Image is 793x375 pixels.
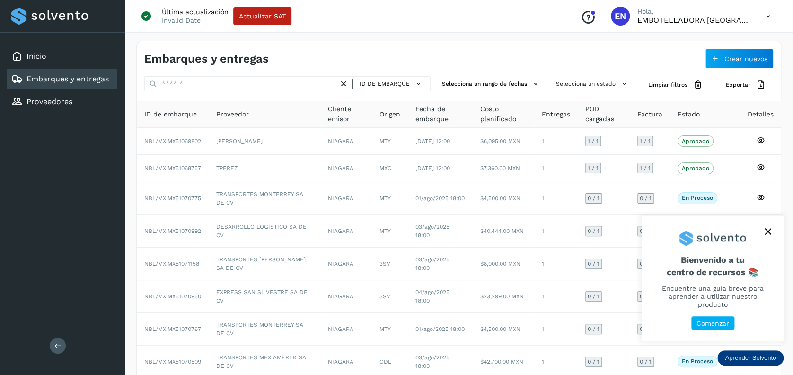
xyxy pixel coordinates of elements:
[691,316,734,330] button: Comenzar
[637,16,751,25] p: EMBOTELLADORA NIAGARA DE MEXICO
[642,216,784,341] div: Aprender Solvento
[144,109,197,119] span: ID de embarque
[588,165,599,171] span: 1 / 1
[320,215,372,248] td: NIAGARA
[653,285,772,308] p: Encuentre una guía breve para aprender a utilizar nuestro producto
[640,228,652,234] span: 0 / 1
[144,138,201,144] span: NBL/MX.MX51069802
[588,326,599,332] span: 0 / 1
[372,248,408,280] td: 3SV
[372,128,408,155] td: MTY
[233,7,291,25] button: Actualizar SAT
[534,313,578,346] td: 1
[648,80,687,89] span: Limpiar filtros
[473,280,534,313] td: $23,299.00 MXN
[7,69,117,89] div: Embarques y entregas
[640,138,651,144] span: 1 / 1
[144,260,199,267] span: NBL/MX.MX51071158
[144,326,201,332] span: NBL/MX.MX51070767
[718,76,774,94] button: Exportar
[588,138,599,144] span: 1 / 1
[473,155,534,182] td: $7,360.00 MXN
[162,8,229,16] p: Última actualización
[682,358,713,365] p: En proceso
[372,313,408,346] td: MTY
[415,354,449,369] span: 03/ago/2025 18:00
[144,358,201,365] span: NBL/MX.MX51070509
[328,104,364,124] span: Cliente emisor
[473,128,534,155] td: $6,095.00 MXN
[588,359,599,365] span: 0 / 1
[209,182,320,215] td: TRANSPORTES MONTERREY SA DE CV
[360,80,410,88] span: ID de embarque
[473,215,534,248] td: $40,444.00 MXN
[588,294,599,299] span: 0 / 1
[480,104,527,124] span: Costo planificado
[534,280,578,313] td: 1
[725,354,776,362] p: Aprender Solvento
[415,256,449,271] span: 03/ago/2025 18:00
[209,215,320,248] td: DESARROLLO LOGISTICO SA DE CV
[637,8,751,16] p: Hola,
[372,155,408,182] td: MXC
[415,195,465,202] span: 01/ago/2025 18:00
[209,248,320,280] td: TRANSPORTES [PERSON_NAME] SA DE CV
[144,228,201,234] span: NBL/MX.MX51070992
[724,55,767,62] span: Crear nuevos
[415,138,450,144] span: [DATE] 12:00
[144,195,201,202] span: NBL/MX.MX51070775
[534,128,578,155] td: 1
[761,224,775,239] button: close,
[641,76,711,94] button: Limpiar filtros
[320,280,372,313] td: NIAGARA
[372,280,408,313] td: 3SV
[209,128,320,155] td: [PERSON_NAME]
[144,52,269,66] h4: Embarques y entregas
[216,109,249,119] span: Proveedor
[209,155,320,182] td: TPEREZ
[320,128,372,155] td: NIAGARA
[585,104,622,124] span: POD cargadas
[640,261,652,267] span: 0 / 1
[209,313,320,346] td: TRANSPORTES MONTERREY SA DE CV
[162,16,201,25] p: Invalid Date
[26,74,109,83] a: Embarques y entregas
[357,77,426,91] button: ID de embarque
[542,109,570,119] span: Entregas
[7,91,117,112] div: Proveedores
[415,289,449,304] span: 04/ago/2025 18:00
[717,350,784,366] div: Aprender Solvento
[415,326,465,332] span: 01/ago/2025 18:00
[438,76,545,92] button: Selecciona un rango de fechas
[552,76,633,92] button: Selecciona un estado
[209,280,320,313] td: EXPRESS SAN SILVESTRE SA DE CV
[588,196,599,201] span: 0 / 1
[588,228,599,234] span: 0 / 1
[640,294,652,299] span: 0 / 1
[682,195,713,201] p: En proceso
[473,313,534,346] td: $4,500.00 MXN
[678,109,700,119] span: Estado
[682,138,709,144] p: Aprobado
[7,46,117,67] div: Inicio
[415,104,465,124] span: Fecha de embarque
[473,248,534,280] td: $8,000.00 MXN
[696,320,729,328] p: Comenzar
[26,52,46,61] a: Inicio
[534,215,578,248] td: 1
[637,109,662,119] span: Factura
[473,182,534,215] td: $4,500.00 MXN
[415,223,449,239] span: 03/ago/2025 18:00
[320,248,372,280] td: NIAGARA
[640,165,651,171] span: 1 / 1
[372,182,408,215] td: MTY
[640,196,652,201] span: 0 / 1
[534,182,578,215] td: 1
[320,313,372,346] td: NIAGARA
[320,155,372,182] td: NIAGARA
[726,80,750,89] span: Exportar
[748,109,774,119] span: Detalles
[534,155,578,182] td: 1
[372,215,408,248] td: MTY
[653,255,772,277] span: Bienvenido a tu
